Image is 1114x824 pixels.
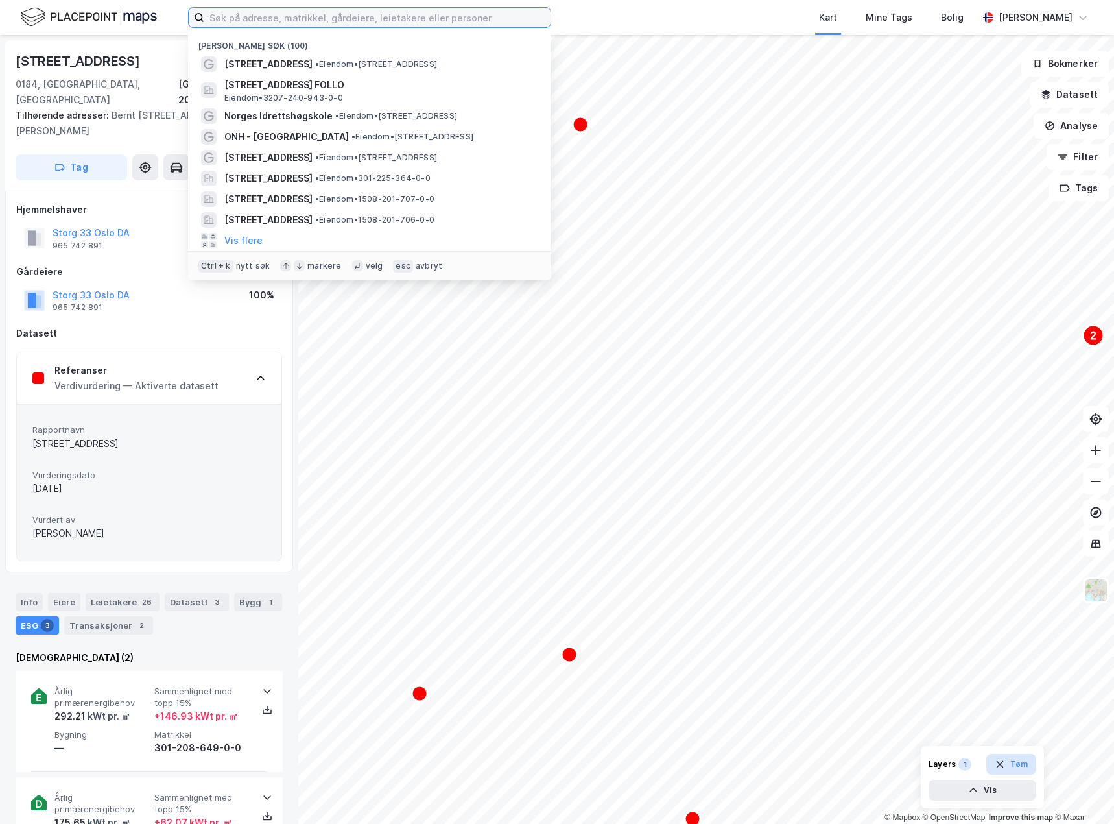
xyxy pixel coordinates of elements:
div: Verdivurdering — Aktiverte datasett [54,378,219,394]
span: Vurdert av [32,515,266,526]
div: [DATE] [32,481,266,496]
div: velg [366,261,383,271]
div: [PERSON_NAME] [999,10,1073,25]
div: markere [307,261,341,271]
span: [STREET_ADDRESS] [224,150,313,165]
div: — [54,740,149,756]
iframe: Chat Widget [1049,762,1114,824]
div: Bygg [234,593,282,611]
div: esc [393,260,413,273]
div: kWt pr. ㎡ [86,709,130,724]
span: Eiendom • [STREET_ADDRESS] [335,111,457,121]
span: • [315,173,319,183]
div: 3 [41,619,54,632]
span: Eiendom • [STREET_ADDRESS] [351,132,473,142]
img: logo.f888ab2527a4732fd821a326f86c7f29.svg [21,6,157,29]
div: [STREET_ADDRESS] [32,436,266,452]
span: Eiendom • 1508-201-706-0-0 [315,215,434,225]
div: Ctrl + k [198,260,233,273]
div: 100% [249,287,274,303]
div: 965 742 891 [53,302,102,313]
span: Tilhørende adresser: [16,110,112,121]
text: 2 [1091,330,1096,341]
span: Norges Idrettshøgskole [224,108,333,124]
div: 301-208-649-0-0 [154,740,249,756]
span: • [335,111,339,121]
span: Eiendom • [STREET_ADDRESS] [315,152,437,163]
div: 292.21 [54,709,130,724]
div: Datasett [16,326,282,341]
div: Map marker [573,117,588,132]
span: Årlig primærenergibehov [54,686,149,709]
div: + 146.93 kWt pr. ㎡ [154,709,238,724]
span: • [315,152,319,162]
div: Hjemmelshaver [16,202,282,217]
span: Eiendom • 1508-201-707-0-0 [315,194,434,204]
span: [STREET_ADDRESS] [224,191,313,207]
span: Matrikkel [154,729,249,740]
span: Eiendom • 301-225-364-0-0 [315,173,431,184]
div: 1 [264,596,277,609]
span: [STREET_ADDRESS] [224,56,313,72]
div: Transaksjoner [64,616,153,635]
div: nytt søk [236,261,270,271]
div: 1 [958,758,971,771]
span: ONH - [GEOGRAPHIC_DATA] [224,129,349,145]
span: • [315,59,319,69]
div: Layers [929,759,956,769]
div: [STREET_ADDRESS] [16,51,143,71]
div: 965 742 891 [53,241,102,251]
div: 0184, [GEOGRAPHIC_DATA], [GEOGRAPHIC_DATA] [16,77,178,108]
div: Kontrollprogram for chat [1049,762,1114,824]
span: Rapportnavn [32,424,266,435]
button: Tags [1049,175,1109,201]
span: [STREET_ADDRESS] FOLLO [224,77,536,93]
span: [STREET_ADDRESS] [224,212,313,228]
div: avbryt [416,261,442,271]
span: [STREET_ADDRESS] [224,171,313,186]
div: Datasett [165,593,229,611]
button: Tøm [986,754,1036,775]
span: Bygning [54,729,149,740]
div: Kart [819,10,837,25]
div: Gårdeiere [16,264,282,280]
button: Datasett [1030,82,1109,108]
div: Bolig [941,10,964,25]
input: Søk på adresse, matrikkel, gårdeiere, leietakere eller personer [204,8,551,27]
div: Eiere [48,593,80,611]
button: Filter [1047,144,1109,170]
div: [PERSON_NAME] [32,526,266,541]
div: Mine Tags [866,10,912,25]
span: Sammenlignet med topp 15% [154,792,249,815]
button: Tag [16,154,127,180]
div: Map marker [1083,325,1104,346]
div: Map marker [562,647,577,662]
div: ESG [16,616,59,635]
span: Årlig primærenergibehov [54,792,149,815]
button: Bokmerker [1021,51,1109,77]
div: Bernt [STREET_ADDRESS][PERSON_NAME] [16,108,272,139]
img: Z [1084,578,1108,603]
span: • [315,215,319,224]
span: Eiendom • [STREET_ADDRESS] [315,59,437,69]
button: Analyse [1034,113,1109,139]
div: [DEMOGRAPHIC_DATA] (2) [16,650,283,666]
div: 3 [211,596,224,609]
div: 26 [139,596,154,609]
a: Mapbox [884,813,920,822]
div: Map marker [412,686,427,701]
div: 2 [135,619,148,632]
span: Vurderingsdato [32,470,266,481]
a: Improve this map [989,813,1053,822]
span: • [351,132,355,141]
button: Vis flere [224,233,263,248]
div: [PERSON_NAME] søk (100) [188,30,551,54]
div: Referanser [54,363,219,378]
div: Info [16,593,43,611]
div: [GEOGRAPHIC_DATA], 208/649 [178,77,283,108]
span: Eiendom • 3207-240-943-0-0 [224,93,343,103]
a: OpenStreetMap [923,813,986,822]
div: Leietakere [86,593,160,611]
span: • [315,194,319,204]
button: Vis [929,780,1036,801]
